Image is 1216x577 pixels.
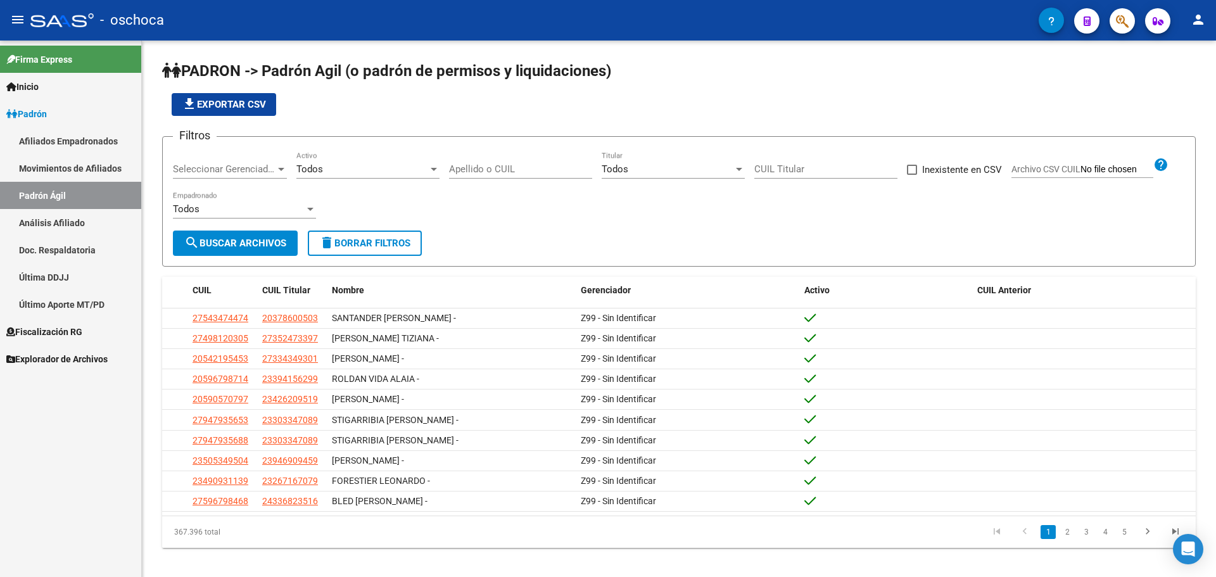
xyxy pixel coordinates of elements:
a: go to previous page [1013,525,1037,539]
span: Z99 - Sin Identificar [581,394,656,404]
span: Inicio [6,80,39,94]
span: BLED [PERSON_NAME] - [332,496,427,506]
datatable-header-cell: CUIL [187,277,257,304]
span: 27543474474 [193,313,248,323]
span: STIGARRIBIA [PERSON_NAME] - [332,435,459,445]
a: 2 [1060,525,1075,539]
span: STIGARRIBIA [PERSON_NAME] - [332,415,459,425]
mat-icon: person [1191,12,1206,27]
span: Z99 - Sin Identificar [581,353,656,364]
input: Archivo CSV CUIL [1080,164,1153,175]
span: [PERSON_NAME] - [332,394,404,404]
a: 1 [1041,525,1056,539]
span: 23303347089 [262,435,318,445]
mat-icon: menu [10,12,25,27]
span: 20596798714 [193,374,248,384]
a: 3 [1079,525,1094,539]
li: page 2 [1058,521,1077,543]
span: 23490931139 [193,476,248,486]
a: go to last page [1163,525,1187,539]
span: Z99 - Sin Identificar [581,435,656,445]
span: Z99 - Sin Identificar [581,476,656,486]
span: 27947935688 [193,435,248,445]
mat-icon: file_download [182,96,197,111]
a: 4 [1098,525,1113,539]
mat-icon: help [1153,157,1168,172]
span: Fiscalización RG [6,325,82,339]
span: 20378600503 [262,313,318,323]
span: Borrar Filtros [319,238,410,249]
span: 23946909459 [262,455,318,466]
span: Z99 - Sin Identificar [581,415,656,425]
datatable-header-cell: CUIL Anterior [972,277,1196,304]
div: 367.396 total [162,516,367,548]
span: Padrón [6,107,47,121]
span: Seleccionar Gerenciador [173,163,275,175]
h3: Filtros [173,127,217,144]
span: 27498120305 [193,333,248,343]
span: Z99 - Sin Identificar [581,496,656,506]
span: Archivo CSV CUIL [1011,164,1080,174]
span: [PERSON_NAME] - [332,353,404,364]
li: page 4 [1096,521,1115,543]
span: Z99 - Sin Identificar [581,374,656,384]
span: CUIL [193,285,212,295]
span: 20590570797 [193,394,248,404]
span: 27352473397 [262,333,318,343]
li: page 1 [1039,521,1058,543]
span: ROLDAN VIDA ALAIA - [332,374,419,384]
mat-icon: search [184,235,199,250]
span: Gerenciador [581,285,631,295]
li: page 5 [1115,521,1134,543]
span: Inexistente en CSV [922,162,1002,177]
span: Todos [173,203,199,215]
span: 23303347089 [262,415,318,425]
a: 5 [1117,525,1132,539]
datatable-header-cell: Gerenciador [576,277,799,304]
span: PADRON -> Padrón Agil (o padrón de permisos y liquidaciones) [162,62,611,80]
span: Todos [296,163,323,175]
button: Buscar Archivos [173,231,298,256]
span: Z99 - Sin Identificar [581,313,656,323]
button: Borrar Filtros [308,231,422,256]
span: 24336823516 [262,496,318,506]
span: Firma Express [6,53,72,67]
span: 27596798468 [193,496,248,506]
mat-icon: delete [319,235,334,250]
a: go to first page [985,525,1009,539]
datatable-header-cell: CUIL Titular [257,277,327,304]
div: Open Intercom Messenger [1173,534,1203,564]
span: Z99 - Sin Identificar [581,455,656,466]
span: Buscar Archivos [184,238,286,249]
span: CUIL Titular [262,285,310,295]
span: Nombre [332,285,364,295]
span: Explorador de Archivos [6,352,108,366]
span: - oschoca [100,6,164,34]
a: go to next page [1136,525,1160,539]
span: [PERSON_NAME] - [332,455,404,466]
span: 27947935653 [193,415,248,425]
datatable-header-cell: Nombre [327,277,576,304]
span: [PERSON_NAME] TIZIANA - [332,333,439,343]
span: FORESTIER LEONARDO - [332,476,430,486]
span: 23394156299 [262,374,318,384]
datatable-header-cell: Activo [799,277,972,304]
li: page 3 [1077,521,1096,543]
span: Todos [602,163,628,175]
span: 20542195453 [193,353,248,364]
span: CUIL Anterior [977,285,1031,295]
span: 27334349301 [262,353,318,364]
span: 23426209519 [262,394,318,404]
span: Activo [804,285,830,295]
span: Z99 - Sin Identificar [581,333,656,343]
button: Exportar CSV [172,93,276,116]
span: 23267167079 [262,476,318,486]
span: Exportar CSV [182,99,266,110]
span: 23505349504 [193,455,248,466]
span: SANTANDER [PERSON_NAME] - [332,313,456,323]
